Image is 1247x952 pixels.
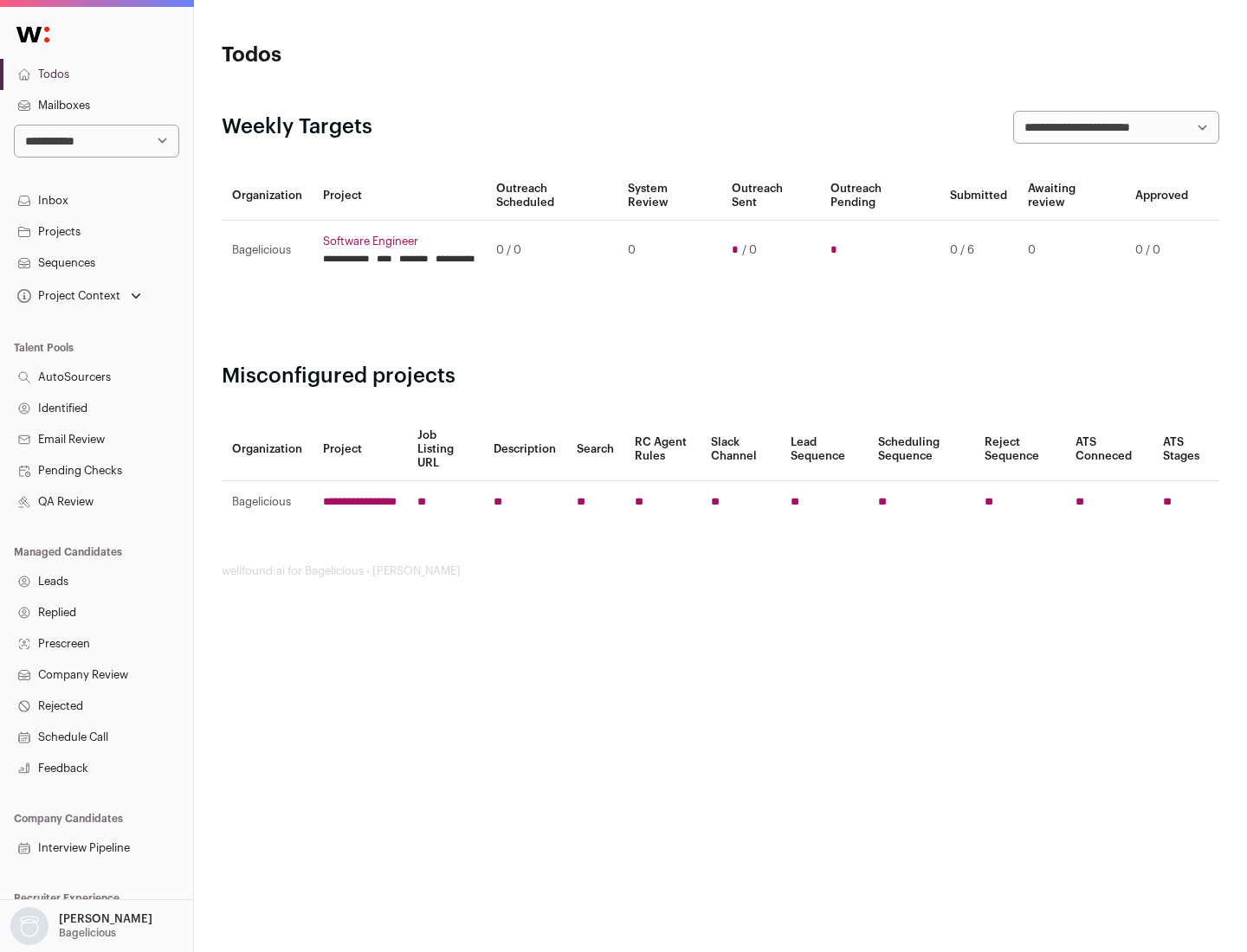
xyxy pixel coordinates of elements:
[59,926,116,940] p: Bagelicious
[222,363,1219,390] h2: Misconfigured projects
[1125,171,1199,221] th: Approved
[486,221,617,280] td: 0 / 0
[780,418,868,481] th: Lead Sequence
[59,912,152,926] p: [PERSON_NAME]
[313,418,407,481] th: Project
[14,289,120,303] div: Project Context
[566,418,624,481] th: Search
[1153,418,1219,481] th: ATS Stages
[222,113,372,141] h2: Weekly Targets
[868,418,974,481] th: Scheduling Sequence
[486,171,617,221] th: Outreach Scheduled
[624,418,700,481] th: RC Agent Rules
[721,171,821,221] th: Outreach Sent
[313,171,486,221] th: Project
[10,907,48,945] img: nopic.png
[222,171,313,221] th: Organization
[407,418,483,481] th: Job Listing URL
[617,171,720,221] th: System Review
[7,907,156,945] button: Open dropdown
[742,243,757,257] span: / 0
[222,221,313,280] td: Bagelicious
[617,221,720,280] td: 0
[940,171,1018,221] th: Submitted
[1065,418,1152,481] th: ATS Conneced
[222,42,554,69] h1: Todos
[974,418,1066,481] th: Reject Sequence
[222,564,1219,578] footer: wellfound:ai for Bagelicious - [PERSON_NAME]
[1018,221,1125,280] td: 0
[820,171,939,221] th: Outreach Pending
[483,418,566,481] th: Description
[1125,221,1199,280] td: 0 / 0
[14,284,145,308] button: Open dropdown
[222,481,313,524] td: Bagelicious
[323,235,475,248] a: Software Engineer
[1018,171,1125,221] th: Awaiting review
[7,17,59,52] img: Wellfound
[701,418,780,481] th: Slack Channel
[940,221,1018,280] td: 0 / 6
[222,418,313,481] th: Organization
